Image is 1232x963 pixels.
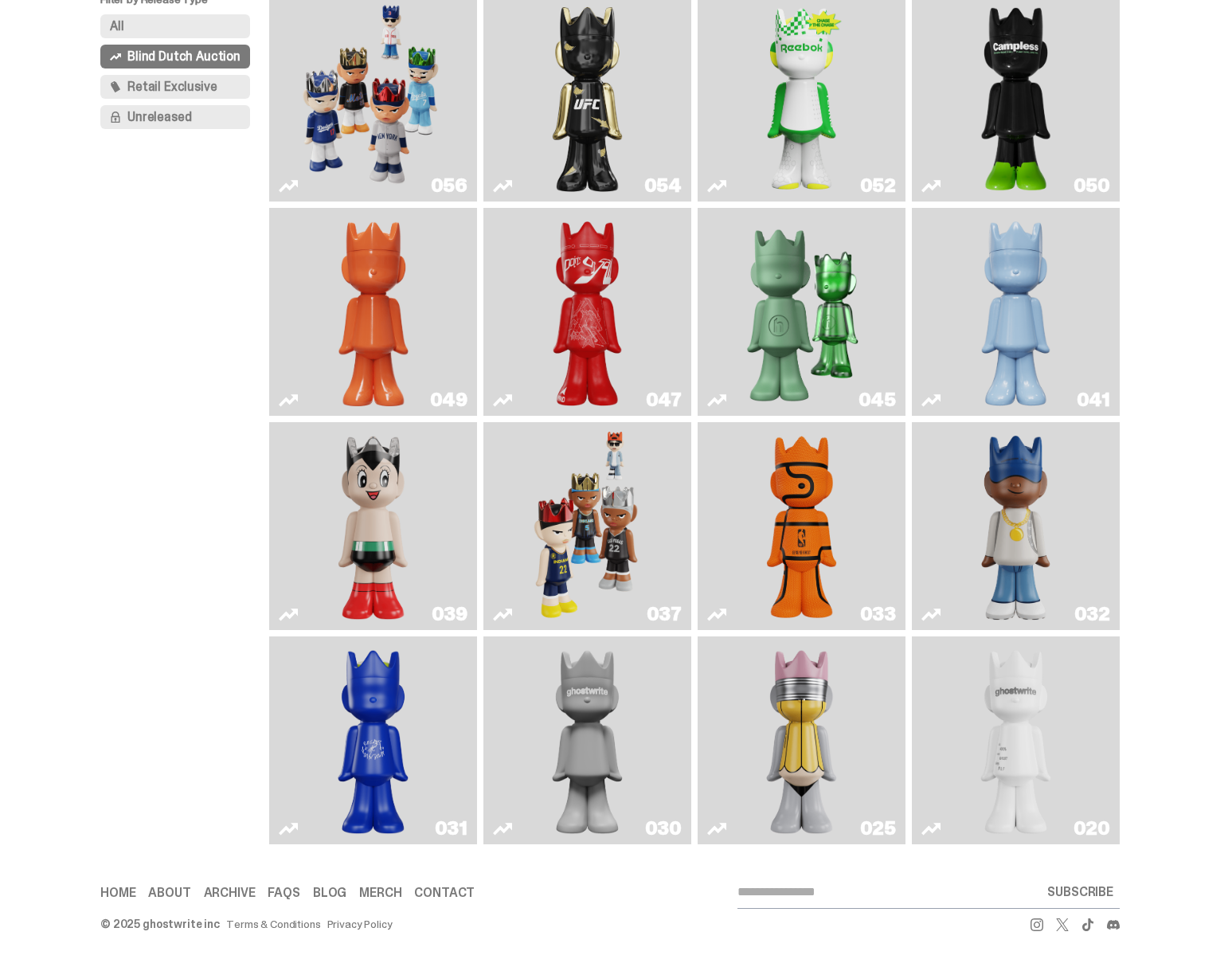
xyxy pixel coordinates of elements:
button: Blind Dutch Auction [100,45,250,69]
img: No. 2 Pencil [747,643,857,838]
a: Contact [414,887,475,899]
span: Retail Exclusive [127,80,217,93]
a: Schrödinger's ghost: Orange Vibe [279,214,467,409]
a: Astro Boy [279,429,467,624]
a: Home [100,887,135,899]
img: Astro Boy [331,429,416,624]
a: Skip [493,214,682,409]
img: Present [734,214,869,409]
div: 033 [860,605,896,624]
div: 030 [645,819,682,838]
div: © 2025 ghostwrite inc [100,918,220,930]
div: 056 [431,176,467,195]
div: 031 [435,819,467,838]
a: Game Ball [707,429,896,624]
img: Swingman [961,429,1071,624]
img: Schrödinger's ghost: Winter Blue [974,214,1058,409]
div: 025 [860,819,896,838]
span: All [110,20,124,33]
a: Blog [313,887,346,899]
img: Latte [319,643,428,838]
a: Latte [279,643,467,838]
div: 039 [432,605,467,624]
div: 050 [1074,176,1110,195]
a: Game Face (2024) [493,429,682,624]
button: All [100,14,250,38]
a: Terms & Conditions [226,918,320,930]
a: ghost [921,643,1110,838]
a: Present [707,214,896,409]
button: Unreleased [100,105,250,129]
img: ghost [961,643,1071,838]
a: About [148,887,190,899]
a: One [493,643,682,838]
a: Archive [204,887,256,899]
a: No. 2 Pencil [707,643,896,838]
div: 045 [858,390,896,409]
a: Privacy Policy [327,918,393,930]
div: 041 [1077,390,1110,409]
a: Merch [359,887,401,899]
img: Game Ball [760,429,844,624]
img: Skip [546,214,630,409]
img: One [533,643,643,838]
img: Schrödinger's ghost: Orange Vibe [331,214,416,409]
img: Game Face (2024) [533,429,643,624]
div: 020 [1074,819,1110,838]
span: Unreleased [127,111,191,123]
div: 054 [644,176,682,195]
div: 037 [647,605,682,624]
a: Schrödinger's ghost: Winter Blue [921,214,1110,409]
button: Retail Exclusive [100,75,250,99]
div: 032 [1074,605,1110,624]
a: FAQs [268,887,299,899]
a: Swingman [921,429,1110,624]
button: SUBSCRIBE [1041,876,1120,908]
div: 047 [646,390,682,409]
span: Blind Dutch Auction [127,50,241,63]
div: 052 [860,176,896,195]
div: 049 [430,390,467,409]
